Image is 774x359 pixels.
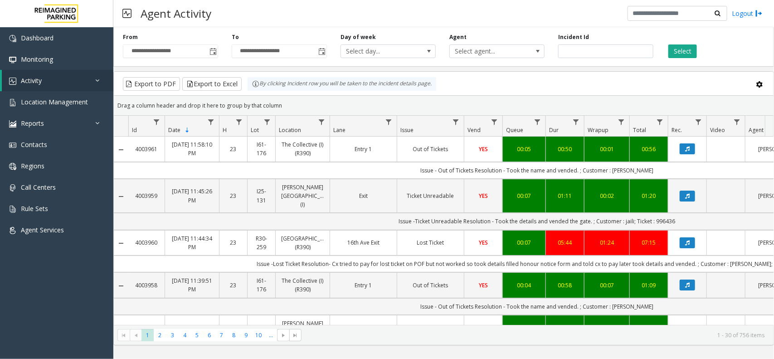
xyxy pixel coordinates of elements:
[166,329,179,341] span: Page 3
[277,329,289,342] span: Go to the next page
[551,281,579,290] a: 00:58
[307,331,764,339] kendo-pager-info: 1 - 30 of 756 items
[403,145,458,153] a: Out of Tickets
[479,145,488,153] span: YES
[506,126,523,134] span: Queue
[21,55,53,64] span: Monitoring
[336,238,391,247] a: 16th Ave Exit
[508,281,540,290] a: 00:04
[281,140,324,157] a: The Collective (I) (R390)
[252,80,259,88] img: infoIcon.svg
[253,323,270,340] a: I25-131
[615,116,628,128] a: Wrapup Filter Menu
[21,162,44,170] span: Regions
[551,145,579,153] a: 00:50
[590,281,624,290] a: 00:07
[488,116,501,128] a: Vend Filter Menu
[467,126,481,134] span: Vend
[123,33,138,41] label: From
[336,192,391,200] a: Exit
[151,116,163,128] a: Id Filter Menu
[170,276,214,294] a: [DATE] 11:39:51 PM
[731,116,743,128] a: Video Filter Menu
[316,45,326,58] span: Toggle popup
[590,192,624,200] div: 00:02
[479,281,488,289] span: YES
[9,142,16,149] img: 'icon'
[383,116,395,128] a: Lane Filter Menu
[134,192,159,200] a: 4003959
[403,192,458,200] a: Ticket Unreadable
[281,234,324,251] a: [GEOGRAPHIC_DATA] (R390)
[240,329,252,341] span: Page 9
[122,2,131,25] img: pageIcon
[635,281,662,290] div: 01:09
[590,238,624,247] a: 01:24
[635,145,662,153] a: 00:56
[225,281,242,290] a: 23
[228,329,240,341] span: Page 8
[251,126,259,134] span: Lot
[635,192,662,200] a: 01:20
[253,234,270,251] a: R30-259
[225,145,242,153] a: 23
[654,116,666,128] a: Total Filter Menu
[588,126,608,134] span: Wrapup
[9,35,16,42] img: 'icon'
[551,238,579,247] a: 05:44
[253,140,270,157] a: I61-176
[316,116,328,128] a: Location Filter Menu
[755,9,763,18] img: logout
[9,56,16,64] img: 'icon'
[114,240,128,247] a: Collapse Details
[21,204,48,213] span: Rule Sets
[2,70,113,91] a: Activity
[170,187,214,204] a: [DATE] 11:45:26 PM
[403,281,458,290] a: Out of Tickets
[179,329,191,341] span: Page 4
[114,282,128,290] a: Collapse Details
[114,116,774,325] div: Data table
[208,45,218,58] span: Toggle popup
[292,332,299,339] span: Go to the last page
[253,276,270,294] a: I61-176
[633,126,646,134] span: Total
[253,329,265,341] span: Page 10
[233,116,245,128] a: H Filter Menu
[279,126,301,134] span: Location
[9,99,16,106] img: 'icon'
[21,98,88,106] span: Location Management
[141,329,154,341] span: Page 1
[470,281,497,290] a: YES
[549,126,559,134] span: Dur
[508,192,540,200] a: 00:07
[215,329,228,341] span: Page 7
[508,238,540,247] a: 00:07
[21,34,54,42] span: Dashboard
[450,116,462,128] a: Issue Filter Menu
[400,126,414,134] span: Issue
[261,116,273,128] a: Lot Filter Menu
[281,319,324,345] a: [PERSON_NAME][GEOGRAPHIC_DATA] (I)
[225,192,242,200] a: 23
[9,78,16,85] img: 'icon'
[551,192,579,200] a: 01:11
[479,239,488,246] span: YES
[136,2,216,25] h3: Agent Activity
[21,76,42,85] span: Activity
[635,238,662,247] a: 07:15
[170,323,214,340] a: [DATE] 11:37:33 PM
[9,206,16,213] img: 'icon'
[170,140,214,157] a: [DATE] 11:58:10 PM
[710,126,725,134] span: Video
